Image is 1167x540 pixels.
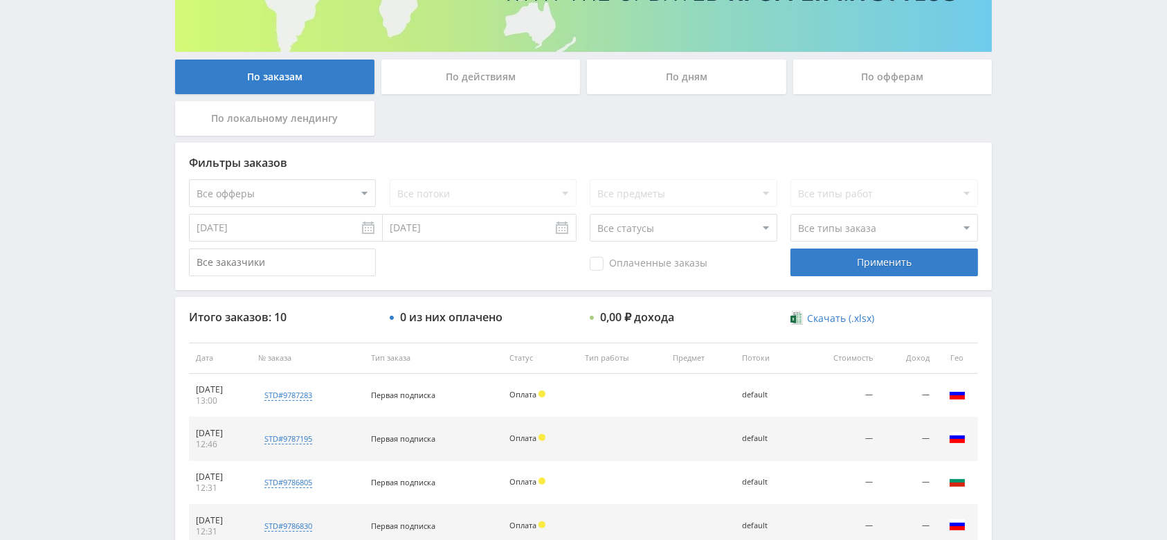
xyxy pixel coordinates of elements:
[799,461,880,505] td: —
[371,477,435,487] span: Первая подписка
[807,313,874,324] span: Скачать (.xlsx)
[371,433,435,444] span: Первая подписка
[189,343,251,374] th: Дата
[264,521,312,532] div: std#9786830
[196,439,244,450] div: 12:46
[600,311,674,323] div: 0,00 ₽ дохода
[799,374,880,417] td: —
[539,478,545,485] span: Холд
[793,60,993,94] div: По офферам
[790,249,977,276] div: Применить
[189,156,978,169] div: Фильтры заказов
[381,60,581,94] div: По действиям
[503,343,579,374] th: Статус
[578,343,665,374] th: Тип работы
[175,101,374,136] div: По локальному лендингу
[196,428,244,439] div: [DATE]
[509,476,536,487] span: Оплата
[539,434,545,441] span: Холд
[742,478,791,487] div: default
[264,390,312,401] div: std#9787283
[509,520,536,530] span: Оплата
[949,386,966,402] img: rus.png
[590,257,707,271] span: Оплаченные заказы
[937,343,978,374] th: Гео
[196,483,244,494] div: 12:31
[880,417,937,461] td: —
[264,433,312,444] div: std#9787195
[196,471,244,483] div: [DATE]
[799,343,880,374] th: Стоимость
[400,311,503,323] div: 0 из них оплачено
[264,477,312,488] div: std#9786805
[371,521,435,531] span: Первая подписка
[742,521,791,530] div: default
[880,374,937,417] td: —
[742,434,791,443] div: default
[949,516,966,533] img: rus.png
[880,343,937,374] th: Доход
[799,417,880,461] td: —
[196,384,244,395] div: [DATE]
[949,473,966,489] img: bgr.png
[880,461,937,505] td: —
[196,515,244,526] div: [DATE]
[666,343,735,374] th: Предмет
[364,343,503,374] th: Тип заказа
[949,429,966,446] img: rus.png
[539,521,545,528] span: Холд
[790,312,874,325] a: Скачать (.xlsx)
[251,343,364,374] th: № заказа
[189,311,376,323] div: Итого заказов: 10
[509,389,536,399] span: Оплата
[175,60,374,94] div: По заказам
[189,249,376,276] input: Все заказчики
[735,343,798,374] th: Потоки
[790,311,802,325] img: xlsx
[196,526,244,537] div: 12:31
[742,390,791,399] div: default
[509,433,536,443] span: Оплата
[371,390,435,400] span: Первая подписка
[539,390,545,397] span: Холд
[196,395,244,406] div: 13:00
[587,60,786,94] div: По дням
